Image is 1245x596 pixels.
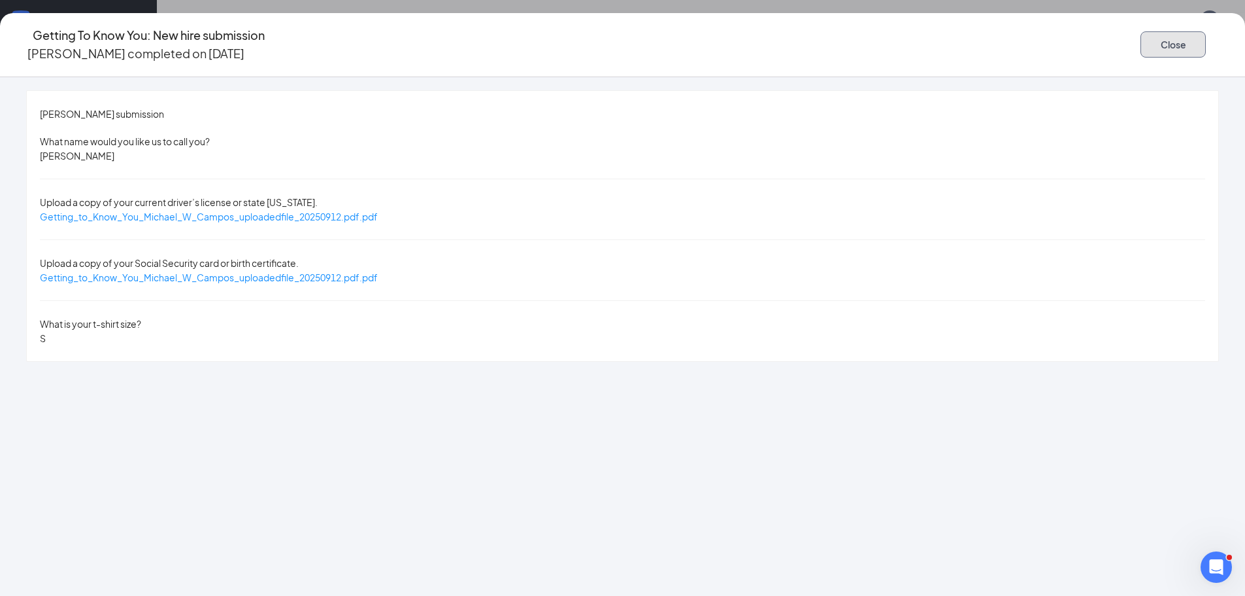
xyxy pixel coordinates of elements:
[40,211,378,222] a: Getting_to_Know_You_Michael_W_Campos_uploadedfile_20250912.pdf.pdf
[33,26,265,44] h4: Getting To Know You: New hire submission
[1201,552,1232,583] iframe: Intercom live chat
[27,44,244,63] p: [PERSON_NAME] completed on [DATE]
[40,332,46,344] span: S
[40,135,210,147] span: What name would you like us to call you?
[40,272,378,283] a: Getting_to_Know_You_Michael_W_Campos_uploadedfile_20250912.pdf.pdf
[40,107,164,121] span: [PERSON_NAME] submission
[40,257,299,269] span: Upload a copy of your Social Security card or birth certificate.
[1140,31,1206,58] button: Close
[40,196,318,208] span: Upload a copy of your current driver’s license or state [US_STATE].
[40,150,114,162] span: [PERSON_NAME]
[40,318,141,330] span: What is your t-shirt size?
